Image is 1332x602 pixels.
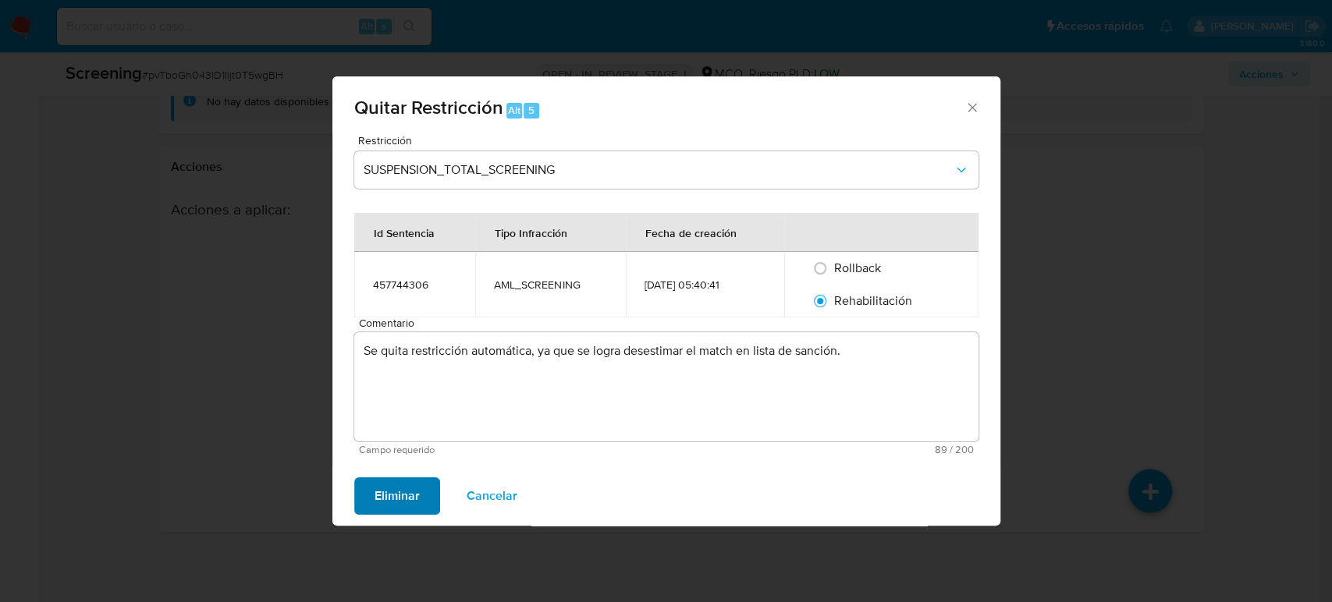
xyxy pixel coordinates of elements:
span: SUSPENSION_TOTAL_SCREENING [364,162,954,178]
div: Fecha de creación [627,214,755,251]
span: Máximo 200 caracteres [666,444,974,455]
div: AML_SCREENING [494,278,606,292]
button: Restriction [354,151,979,189]
div: Id Sentencia [355,214,453,251]
div: [DATE] 05:40:41 [645,278,765,292]
span: Eliminar [375,479,420,513]
button: Cerrar ventana [964,100,979,114]
span: Campo requerido [359,444,666,455]
span: Alt [508,103,520,118]
span: Rollback [834,259,881,277]
div: Tipo Infracción [476,214,586,251]
button: Eliminar [354,477,440,515]
span: Restricción [358,135,982,146]
span: Quitar Restricción [354,94,503,121]
span: Comentario [359,317,983,329]
button: Cancelar [446,477,538,515]
span: Rehabilitación [834,292,912,310]
span: Cancelar [467,479,517,513]
div: 457744306 [373,278,457,292]
textarea: Se quita restricción automática, ya que se logra desestimar el match en lista de sanción. [354,332,979,441]
span: 5 [528,103,535,118]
